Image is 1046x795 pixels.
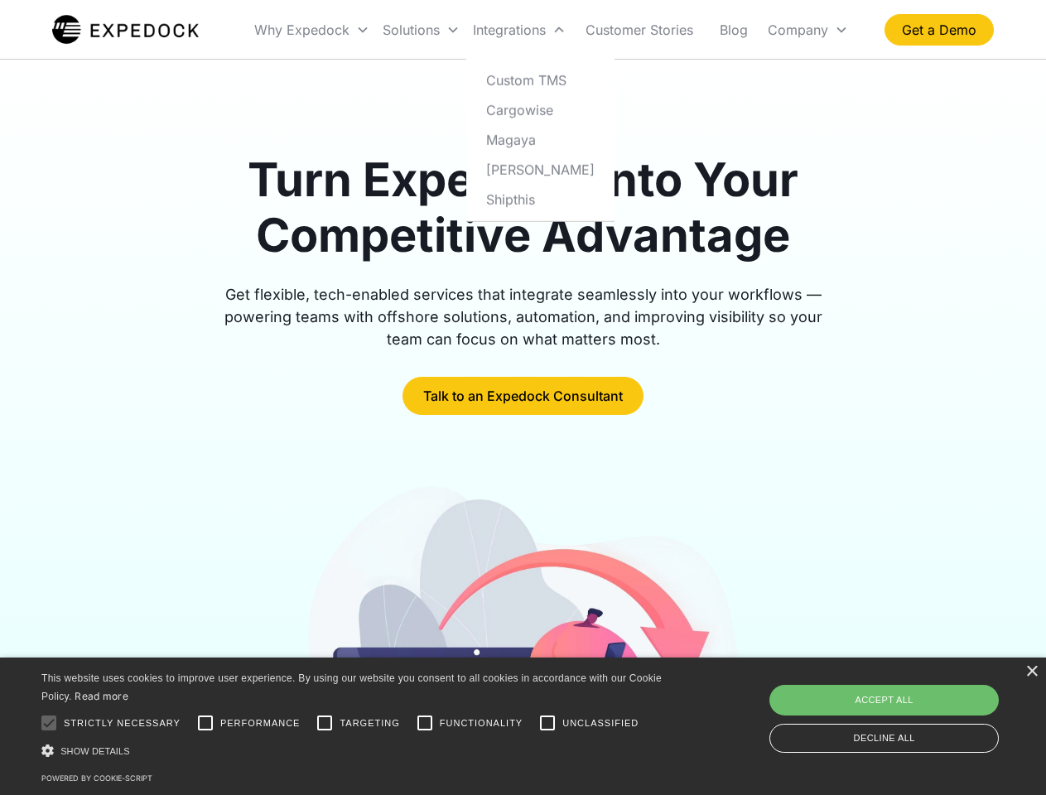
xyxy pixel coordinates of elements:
[885,14,994,46] a: Get a Demo
[473,94,608,124] a: Cargowise
[376,2,466,58] div: Solutions
[473,184,608,214] a: Shipthis
[383,22,440,38] div: Solutions
[440,716,523,730] span: Functionality
[205,283,841,350] div: Get flexible, tech-enabled services that integrate seamlessly into your workflows — powering team...
[473,65,608,94] a: Custom TMS
[770,616,1046,795] iframe: Chat Widget
[52,13,199,46] img: Expedock Logo
[473,154,608,184] a: [PERSON_NAME]
[402,377,644,415] a: Talk to an Expedock Consultant
[562,716,639,730] span: Unclassified
[248,2,376,58] div: Why Expedock
[60,746,130,756] span: Show details
[220,716,301,730] span: Performance
[466,2,572,58] div: Integrations
[254,22,349,38] div: Why Expedock
[52,13,199,46] a: home
[41,672,662,703] span: This website uses cookies to improve user experience. By using our website you consent to all coo...
[75,690,128,702] a: Read more
[473,22,546,38] div: Integrations
[64,716,181,730] span: Strictly necessary
[41,773,152,783] a: Powered by cookie-script
[768,22,828,38] div: Company
[205,152,841,263] h1: Turn Expedock Into Your Competitive Advantage
[761,2,855,58] div: Company
[466,58,615,221] nav: Integrations
[572,2,706,58] a: Customer Stories
[473,124,608,154] a: Magaya
[41,742,668,759] div: Show details
[706,2,761,58] a: Blog
[340,716,399,730] span: Targeting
